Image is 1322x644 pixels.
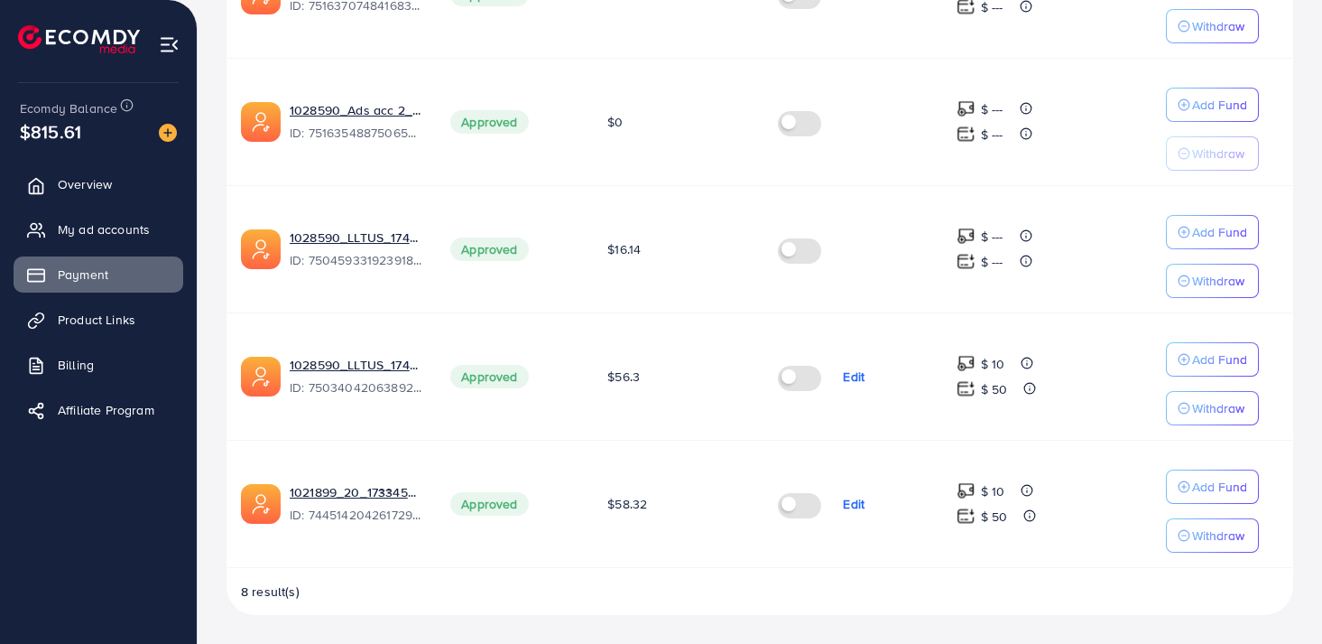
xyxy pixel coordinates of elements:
img: top-up amount [957,354,975,373]
span: $16.14 [607,240,641,258]
span: My ad accounts [58,220,150,238]
img: top-up amount [957,252,975,271]
img: top-up amount [957,481,975,500]
button: Withdraw [1166,391,1259,425]
span: Approved [450,365,528,388]
p: Add Fund [1192,94,1247,116]
a: Overview [14,166,183,202]
img: top-up amount [957,507,975,526]
button: Add Fund [1166,88,1259,122]
a: Affiliate Program [14,392,183,428]
p: $ --- [981,98,1003,120]
button: Add Fund [1166,470,1259,504]
a: Billing [14,347,183,383]
button: Withdraw [1166,9,1259,43]
span: Approved [450,238,528,261]
span: $0 [607,113,623,131]
p: Edit [843,493,864,515]
p: $ 50 [981,378,1008,400]
span: Overview [58,175,112,193]
span: $815.61 [20,118,81,145]
span: Payment [58,266,108,284]
a: My ad accounts [14,211,183,247]
span: 8 result(s) [241,583,300,601]
p: $ --- [981,226,1003,247]
iframe: Chat [1245,563,1308,630]
p: Withdraw [1192,270,1244,292]
span: ID: 7445142042617298945 [290,506,421,524]
a: 1021899_20_1733457221833 [290,483,421,501]
span: $56.3 [607,368,640,386]
button: Withdraw [1166,264,1259,298]
p: Edit [843,366,864,387]
span: $58.32 [607,495,647,513]
div: <span class='underline'>1021899_20_1733457221833</span></br>7445142042617298945 [290,483,421,525]
p: Add Fund [1192,221,1247,243]
span: ID: 7504593319239188487 [290,251,421,269]
img: top-up amount [957,99,975,118]
img: ic-ads-acc.e4c84228.svg [241,102,281,142]
span: Affiliate Program [58,401,154,419]
img: logo [18,25,140,53]
img: top-up amount [957,379,975,398]
span: Approved [450,110,528,134]
p: $ 50 [981,506,1008,527]
div: <span class='underline'>1028590_LLTUS_1747022572557</span></br>7503404206389215250 [290,356,421,397]
p: $ --- [981,124,1003,145]
div: <span class='underline'>1028590_Ads acc 2_1750038037587</span></br>7516354887506526216 [290,101,421,143]
img: ic-ads-acc.e4c84228.svg [241,357,281,397]
a: 1028590_Ads acc 2_1750038037587 [290,101,421,119]
img: image [159,124,177,142]
p: Withdraw [1192,525,1244,546]
a: 1028590_LLTUS_1747299399581 [290,229,421,247]
p: Withdraw [1192,143,1244,164]
span: Ecomdy Balance [20,99,117,117]
img: top-up amount [957,125,975,144]
p: Withdraw [1192,15,1244,37]
img: ic-ads-acc.e4c84228.svg [241,229,281,269]
img: ic-ads-acc.e4c84228.svg [241,484,281,524]
button: Withdraw [1166,518,1259,553]
p: Withdraw [1192,397,1244,419]
a: 1028590_LLTUS_1747022572557 [290,356,421,374]
div: <span class='underline'>1028590_LLTUS_1747299399581</span></br>7504593319239188487 [290,229,421,270]
button: Add Fund [1166,215,1259,249]
p: $ 10 [981,353,1005,375]
a: Product Links [14,302,183,338]
p: Add Fund [1192,476,1247,498]
p: Add Fund [1192,349,1247,370]
span: ID: 7503404206389215250 [290,378,421,397]
img: menu [159,34,180,55]
button: Withdraw [1166,136,1259,171]
a: Payment [14,257,183,293]
span: Approved [450,492,528,516]
span: Billing [58,356,94,374]
img: top-up amount [957,227,975,246]
button: Add Fund [1166,342,1259,377]
p: $ --- [981,251,1003,273]
p: $ 10 [981,481,1005,502]
span: ID: 7516354887506526216 [290,124,421,142]
span: Product Links [58,311,135,329]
